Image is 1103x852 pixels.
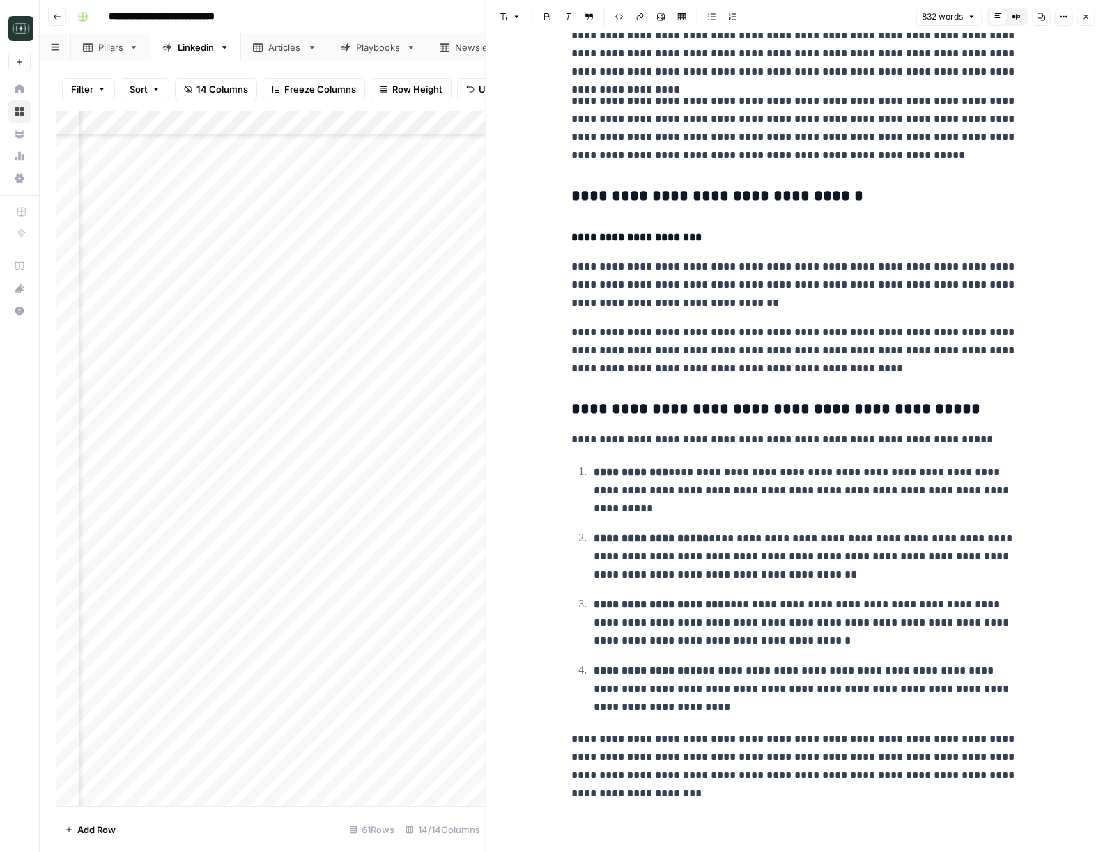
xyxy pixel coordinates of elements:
[916,8,982,26] button: 832 words
[8,16,33,41] img: Catalyst Logo
[284,82,356,96] span: Freeze Columns
[8,277,31,300] button: What's new?
[392,82,442,96] span: Row Height
[8,255,31,277] a: AirOps Academy
[268,40,302,54] div: Articles
[8,145,31,167] a: Usage
[71,33,151,61] a: Pillars
[178,40,214,54] div: Linkedin
[8,78,31,100] a: Home
[56,819,124,841] button: Add Row
[356,40,401,54] div: Playbooks
[8,100,31,123] a: Browse
[400,819,486,841] div: 14/14 Columns
[71,82,93,96] span: Filter
[77,823,116,837] span: Add Row
[8,167,31,189] a: Settings
[98,40,123,54] div: Pillars
[344,819,400,841] div: 61 Rows
[151,33,241,61] a: Linkedin
[455,40,504,54] div: Newsletter
[196,82,248,96] span: 14 Columns
[263,78,365,100] button: Freeze Columns
[175,78,257,100] button: 14 Columns
[130,82,148,96] span: Sort
[428,33,531,61] a: Newsletter
[8,123,31,145] a: Your Data
[457,78,511,100] button: Undo
[241,33,329,61] a: Articles
[9,278,30,299] div: What's new?
[329,33,428,61] a: Playbooks
[62,78,115,100] button: Filter
[8,11,31,46] button: Workspace: Catalyst
[922,10,963,23] span: 832 words
[121,78,169,100] button: Sort
[371,78,452,100] button: Row Height
[8,300,31,322] button: Help + Support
